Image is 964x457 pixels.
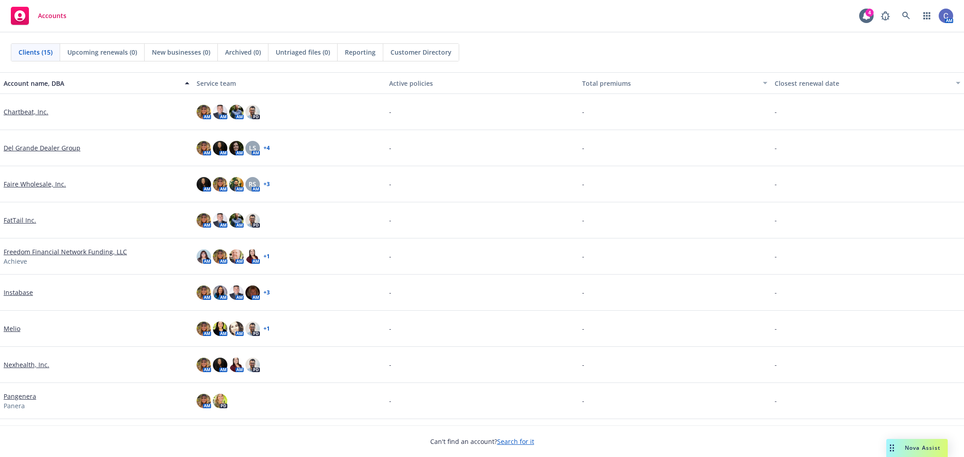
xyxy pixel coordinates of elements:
[197,322,211,336] img: photo
[197,105,211,119] img: photo
[918,7,936,25] a: Switch app
[389,215,391,225] span: -
[775,215,777,225] span: -
[582,288,584,297] span: -
[4,107,48,117] a: Chartbeat, Inc.
[197,141,211,155] img: photo
[775,324,777,333] span: -
[4,324,20,333] a: Melio
[390,47,451,57] span: Customer Directory
[19,47,52,57] span: Clients (15)
[389,79,575,88] div: Active policies
[4,256,27,266] span: Achieve
[213,285,227,300] img: photo
[4,179,66,189] a: Faire Wholesale, Inc.
[229,213,244,228] img: photo
[229,249,244,264] img: photo
[939,9,953,23] img: photo
[389,143,391,153] span: -
[4,360,49,369] a: Nexhealth, Inc.
[897,7,915,25] a: Search
[213,105,227,119] img: photo
[582,252,584,261] span: -
[229,285,244,300] img: photo
[389,360,391,369] span: -
[775,252,777,261] span: -
[775,79,950,88] div: Closest renewal date
[7,3,70,28] a: Accounts
[582,324,584,333] span: -
[229,105,244,119] img: photo
[245,105,260,119] img: photo
[4,392,36,401] a: Pangenera
[4,401,25,410] span: Panera
[229,177,244,191] img: photo
[905,444,940,452] span: Nova Assist
[775,288,777,297] span: -
[245,285,260,300] img: photo
[197,358,211,372] img: photo
[197,177,211,191] img: photo
[67,47,137,57] span: Upcoming renewals (0)
[213,141,227,155] img: photo
[245,322,260,336] img: photo
[249,143,256,153] span: LS
[4,143,80,153] a: Del Grande Dealer Group
[197,79,382,88] div: Service team
[389,324,391,333] span: -
[197,394,211,408] img: photo
[389,396,391,406] span: -
[263,290,270,295] a: + 3
[345,47,376,57] span: Reporting
[38,12,66,19] span: Accounts
[389,107,391,117] span: -
[389,179,391,189] span: -
[582,79,758,88] div: Total premiums
[775,396,777,406] span: -
[225,47,261,57] span: Archived (0)
[4,79,179,88] div: Account name, DBA
[245,358,260,372] img: photo
[229,141,244,155] img: photo
[582,215,584,225] span: -
[775,107,777,117] span: -
[4,215,36,225] a: FatTail Inc.
[197,213,211,228] img: photo
[497,437,534,446] a: Search for it
[213,249,227,264] img: photo
[886,439,898,457] div: Drag to move
[389,252,391,261] span: -
[213,322,227,336] img: photo
[245,249,260,264] img: photo
[582,107,584,117] span: -
[213,213,227,228] img: photo
[865,9,874,17] div: 4
[582,143,584,153] span: -
[582,360,584,369] span: -
[213,394,227,408] img: photo
[276,47,330,57] span: Untriaged files (0)
[4,288,33,297] a: Instabase
[249,179,256,189] span: RS
[775,179,777,189] span: -
[771,72,964,94] button: Closest renewal date
[775,143,777,153] span: -
[152,47,210,57] span: New businesses (0)
[775,360,777,369] span: -
[213,177,227,191] img: photo
[578,72,771,94] button: Total premiums
[263,182,270,187] a: + 3
[389,288,391,297] span: -
[263,326,270,331] a: + 1
[876,7,894,25] a: Report a Bug
[213,358,227,372] img: photo
[386,72,578,94] button: Active policies
[193,72,386,94] button: Service team
[582,179,584,189] span: -
[263,145,270,151] a: + 4
[229,358,244,372] img: photo
[263,254,270,259] a: + 1
[886,439,948,457] button: Nova Assist
[229,322,244,336] img: photo
[430,437,534,446] span: Can't find an account?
